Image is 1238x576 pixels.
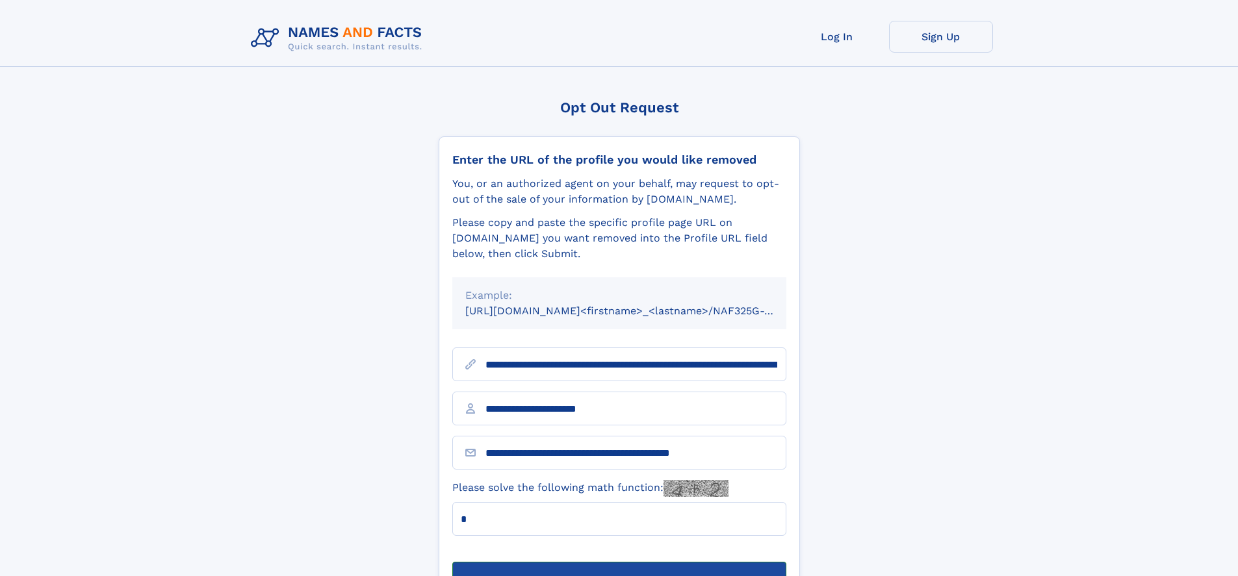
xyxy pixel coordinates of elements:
[889,21,993,53] a: Sign Up
[452,480,729,497] label: Please solve the following math function:
[465,305,811,317] small: [URL][DOMAIN_NAME]<firstname>_<lastname>/NAF325G-xxxxxxxx
[452,176,786,207] div: You, or an authorized agent on your behalf, may request to opt-out of the sale of your informatio...
[465,288,773,303] div: Example:
[452,215,786,262] div: Please copy and paste the specific profile page URL on [DOMAIN_NAME] you want removed into the Pr...
[785,21,889,53] a: Log In
[439,99,800,116] div: Opt Out Request
[452,153,786,167] div: Enter the URL of the profile you would like removed
[246,21,433,56] img: Logo Names and Facts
